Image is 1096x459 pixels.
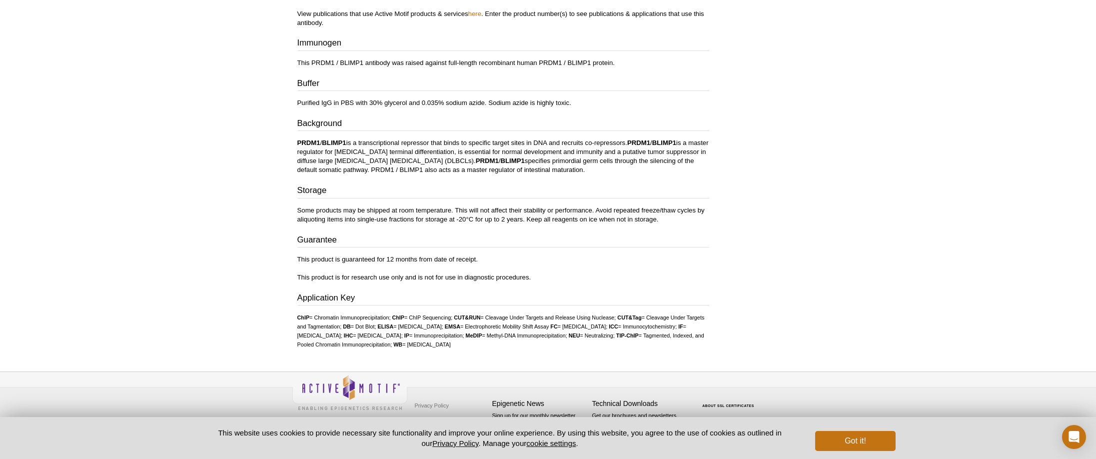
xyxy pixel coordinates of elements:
img: Active Motif, [292,372,407,412]
button: cookie settings [526,439,576,447]
h3: Background [297,117,709,131]
a: Privacy Policy [412,398,451,413]
strong: BLIMP1 [500,157,524,164]
li: = [MEDICAL_DATA]; [550,323,607,329]
li: = Neutralizing; [569,332,615,338]
li: = Cleavage Under Targets and Release Using Nuclease; [454,314,616,320]
li: = Immunocytochemistry; [609,323,677,329]
li: = [MEDICAL_DATA] [393,341,451,347]
strong: CUT&RUN [454,314,480,320]
li: = Immunoprecipitation; [404,332,464,338]
strong: IP [404,332,409,338]
p: / is a transcriptional repressor that binds to specific target sites in DNA and recruits co-repre... [297,138,709,174]
li: = Dot Blot; [343,323,376,329]
h4: Technical Downloads [592,399,687,408]
p: Sign up for our monthly newsletter highlighting recent publications in the field of epigenetics. [492,411,587,445]
strong: CUT&Tag [617,314,641,320]
strong: EMSA [445,323,460,329]
strong: TIP-ChIP [616,332,639,338]
h3: Guarantee [297,234,709,248]
li: = Electrophoretic Mobility Shift Assay [445,323,549,329]
p: This website uses cookies to provide necessary site functionality and improve your online experie... [201,427,799,448]
strong: IHC [344,332,353,338]
strong: WB [393,341,402,347]
h3: Immunogen [297,37,709,51]
p: This product is guaranteed for 12 months from date of receipt. This product is for research use o... [297,255,709,282]
li: = Chromatin Immunoprecipitation; [297,314,391,320]
strong: BLIMP1 [322,139,346,146]
p: This PRDM1 / BLIMP1 antibody was raised against full-length recombinant human PRDM1 / BLIMP1 prot... [297,58,709,67]
p: Get our brochures and newsletters, or request them by mail. [592,411,687,437]
strong: ChIP [297,314,310,320]
li: = Methyl-DNA Immunoprecipitation; [466,332,567,338]
strong: PRDM1 [297,139,320,146]
strong: ChIP [392,314,404,320]
strong: PRDM1 [627,139,650,146]
a: here [468,10,481,17]
strong: FC [550,323,557,329]
div: Open Intercom Messenger [1062,425,1086,449]
h3: Buffer [297,77,709,91]
h4: Epigenetic News [492,399,587,408]
li: = [MEDICAL_DATA]; [377,323,443,329]
a: Terms & Conditions [412,413,465,428]
h3: Storage [297,184,709,198]
p: Some products may be shipped at room temperature. This will not affect their stability or perform... [297,206,709,224]
strong: PRDM1 [476,157,499,164]
strong: NEU [569,332,580,338]
table: Click to Verify - This site chose Symantec SSL for secure e-commerce and confidential communicati... [692,389,767,411]
strong: MeDIP [466,332,482,338]
p: Purified IgG in PBS with 30% glycerol and 0.035% sodium azide. Sodium azide is highly toxic. [297,98,709,107]
strong: ELISA [377,323,393,329]
strong: DB [343,323,351,329]
strong: ICC [609,323,618,329]
a: ABOUT SSL CERTIFICATES [702,404,754,407]
strong: IF [678,323,683,329]
h3: Application Key [297,292,709,306]
a: Privacy Policy [432,439,478,447]
strong: BLIMP1 [652,139,676,146]
li: = ChIP Sequencing; [392,314,452,320]
button: Got it! [815,431,895,451]
li: = [MEDICAL_DATA]; [344,332,403,338]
